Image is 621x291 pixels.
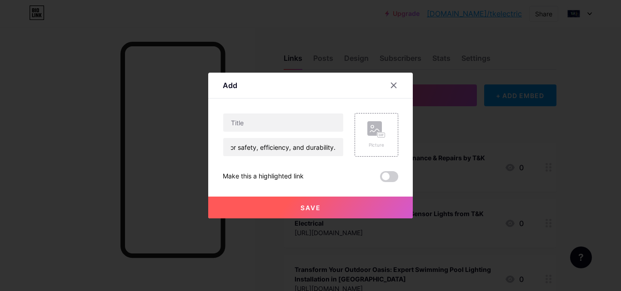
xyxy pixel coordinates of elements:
button: Save [208,197,413,218]
div: Add [223,80,237,91]
input: URL [223,138,343,156]
span: Save [300,204,321,212]
input: Title [223,113,343,132]
div: Picture [367,142,386,148]
div: Make this a highlighted link [223,171,304,182]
